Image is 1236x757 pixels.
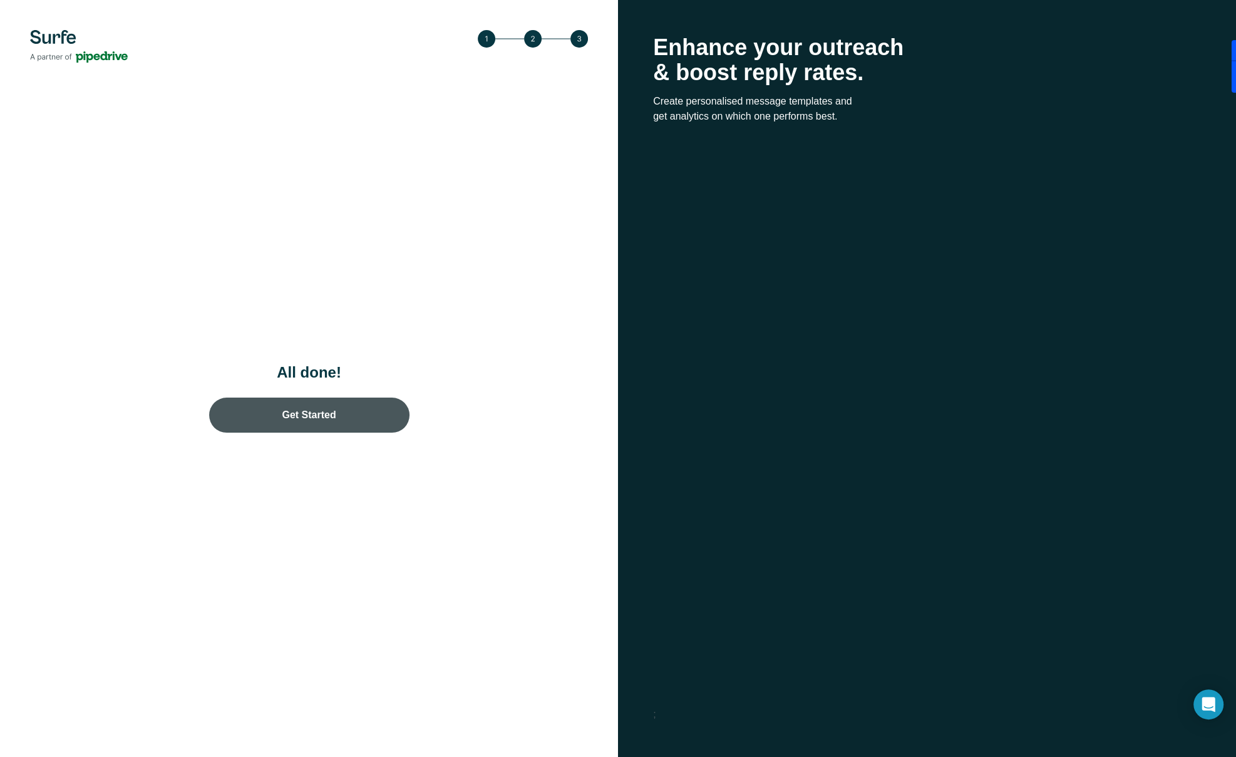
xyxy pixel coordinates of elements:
[1193,689,1223,719] div: Open Intercom Messenger
[653,35,1201,60] p: Enhance your outreach
[30,30,128,63] img: Surfe's logo
[478,30,588,48] img: Step 3
[653,109,1201,124] p: get analytics on which one performs best.
[653,60,1201,85] p: & boost reply rates.
[727,294,1128,538] iframe: YouTube video player
[184,363,435,383] h1: All done!
[653,94,1201,109] p: Create personalised message templates and
[209,398,409,433] a: Get Started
